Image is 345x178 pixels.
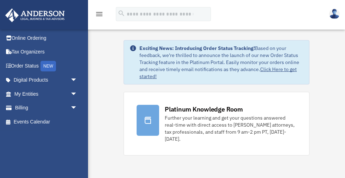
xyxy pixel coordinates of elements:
[95,12,103,18] a: menu
[139,45,303,80] div: Based on your feedback, we're thrilled to announce the launch of our new Order Status Tracking fe...
[40,61,56,71] div: NEW
[5,115,88,129] a: Events Calendar
[139,66,297,80] a: Click Here to get started!
[70,101,84,115] span: arrow_drop_down
[139,45,255,51] strong: Exciting News: Introducing Order Status Tracking!
[124,92,309,155] a: Platinum Knowledge Room Further your learning and get your questions answered real-time with dire...
[70,87,84,101] span: arrow_drop_down
[3,8,67,22] img: Anderson Advisors Platinum Portal
[165,105,243,114] div: Platinum Knowledge Room
[95,10,103,18] i: menu
[165,114,296,142] div: Further your learning and get your questions answered real-time with direct access to [PERSON_NAM...
[118,9,125,17] i: search
[5,59,88,73] a: Order StatusNEW
[5,87,88,101] a: My Entitiesarrow_drop_down
[329,9,340,19] img: User Pic
[5,101,88,115] a: Billingarrow_drop_down
[5,45,88,59] a: Tax Organizers
[5,73,88,87] a: Digital Productsarrow_drop_down
[70,73,84,88] span: arrow_drop_down
[5,31,88,45] a: Online Ordering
